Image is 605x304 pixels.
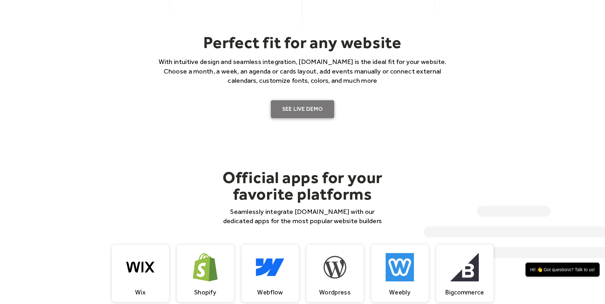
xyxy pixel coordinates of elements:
[177,245,234,302] a: Shopify
[271,100,334,118] a: SEE LIVE DEMO
[194,288,216,296] div: Shopify
[135,288,146,296] div: Wix
[445,288,484,296] div: Bigcommerce
[257,288,283,296] div: Webflow
[306,245,364,302] a: Wordpress
[371,245,429,302] a: Weebly
[216,207,389,226] p: Seamlessly integrate [DOMAIN_NAME] with our dedicated apps for the most popular website builders
[436,245,493,302] a: Bigcommerce
[216,169,389,202] h2: Official apps for your favorite platforms
[389,288,410,296] div: Weebly
[150,57,455,85] p: With intuitive design and seamless integration, [DOMAIN_NAME] is the ideal fit for your website. ...
[150,32,455,52] h2: Perfect fit for any website
[112,245,169,302] a: Wix
[319,288,351,296] div: Wordpress
[242,245,299,302] a: Webflow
